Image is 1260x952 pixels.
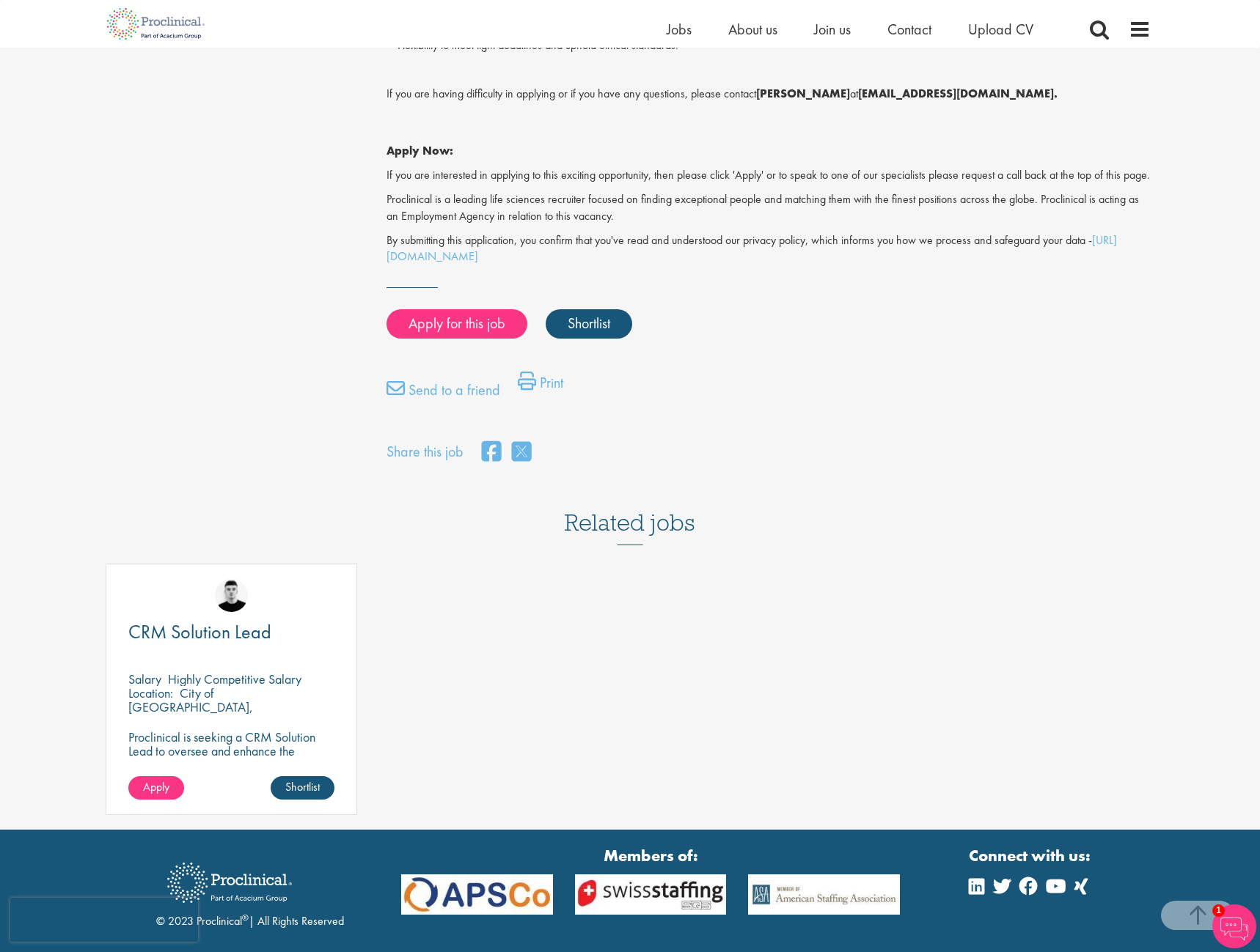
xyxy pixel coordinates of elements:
[387,167,1151,184] p: If you are interested in applying to this exciting opportunity, then please click 'Apply' or to s...
[387,86,1151,103] p: If you are having difficulty in applying or if you have any questions, please contact at
[387,232,1151,266] p: By submitting this application, you confirm that you've read and understood our privacy policy, w...
[512,437,531,468] a: share on twitter
[737,874,911,915] img: APSCo
[565,473,695,545] h3: Related jobs
[143,779,169,794] span: Apply
[564,874,738,915] img: APSCo
[387,232,1117,265] a: [URL][DOMAIN_NAME]
[387,143,453,158] strong: Apply Now:
[242,912,249,923] sup: ®
[387,379,500,408] a: Send to a friend
[387,441,464,462] label: Share this job
[858,86,1058,101] strong: [EMAIL_ADDRESS][DOMAIN_NAME].
[128,623,334,641] a: CRM Solution Lead
[128,776,184,800] a: Apply
[1212,904,1225,917] span: 1
[128,730,334,786] p: Proclinical is seeking a CRM Solution Lead to oversee and enhance the Salesforce platform for EME...
[156,852,303,913] img: Proclinical Recruitment
[728,20,777,39] a: About us
[401,844,900,867] strong: Members of:
[156,852,344,930] div: © 2023 Proclinical | All Rights Reserved
[168,671,301,687] p: Highly Competitive Salary
[814,20,851,39] a: Join us
[387,191,1151,225] p: Proclinical is a leading life sciences recruiter focused on finding exceptional people and matchi...
[128,671,161,687] span: Salary
[518,372,563,401] a: Print
[667,20,692,39] a: Jobs
[887,20,931,39] a: Contact
[969,844,1094,867] strong: Connect with us:
[1212,904,1256,948] img: Chatbot
[482,437,501,468] a: share on facebook
[128,685,253,729] p: City of [GEOGRAPHIC_DATA], [GEOGRAPHIC_DATA]
[390,874,564,915] img: APSCo
[215,579,248,612] img: Patrick Melody
[128,619,271,644] span: CRM Solution Lead
[128,685,173,701] span: Location:
[546,309,632,339] a: Shortlist
[387,309,527,339] a: Apply for this job
[10,898,198,942] iframe: reCAPTCHA
[968,20,1033,39] a: Upload CV
[756,86,850,101] strong: [PERSON_NAME]
[271,776,334,800] a: Shortlist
